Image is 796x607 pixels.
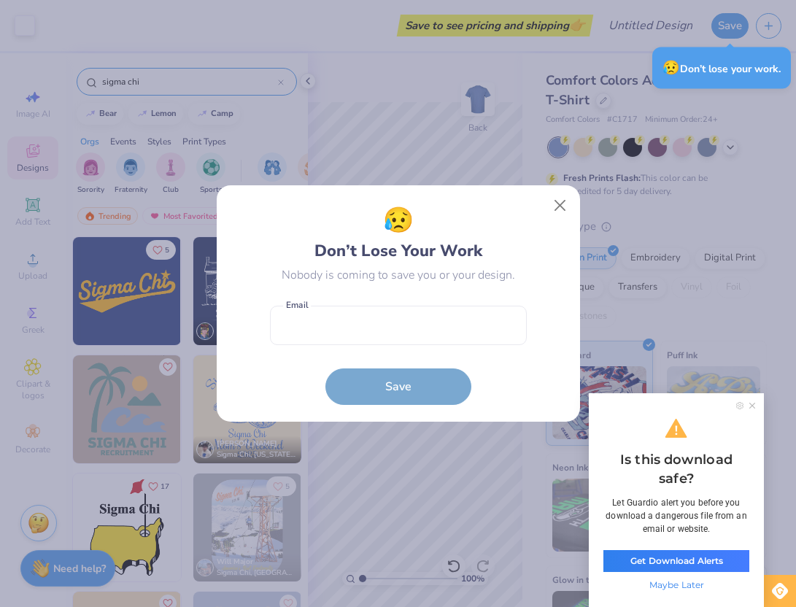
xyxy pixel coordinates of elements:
[662,58,680,77] span: 😥
[652,47,791,89] div: Don’t lose your work.
[546,192,573,220] button: Close
[314,202,482,263] div: Don’t Lose Your Work
[383,202,414,239] span: 😥
[282,266,515,284] div: Nobody is coming to save you or your design.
